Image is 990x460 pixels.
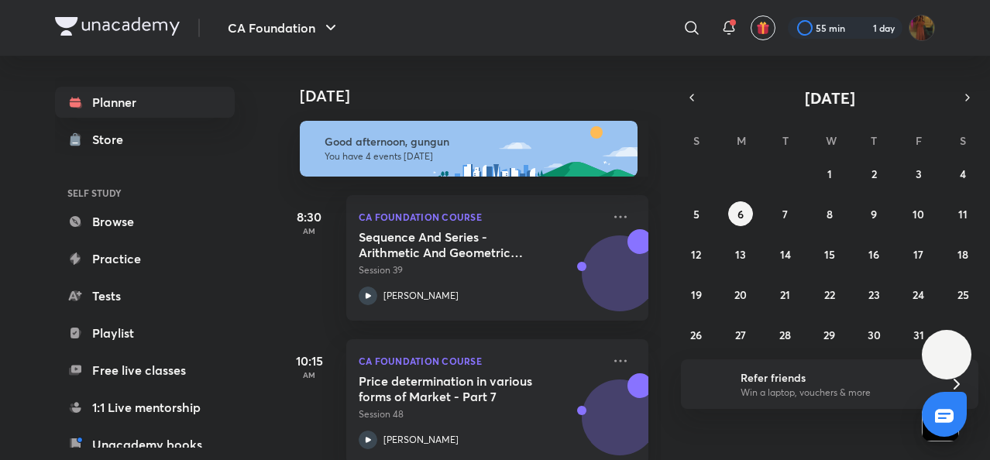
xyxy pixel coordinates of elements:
p: AM [278,370,340,379]
p: [PERSON_NAME] [383,433,459,447]
abbr: Monday [737,133,746,148]
p: You have 4 events [DATE] [325,150,624,163]
abbr: October 16, 2025 [868,247,879,262]
abbr: October 30, 2025 [868,328,881,342]
abbr: October 17, 2025 [913,247,923,262]
abbr: Wednesday [826,133,837,148]
button: October 30, 2025 [861,322,886,347]
abbr: October 4, 2025 [960,166,966,181]
button: October 4, 2025 [950,161,975,186]
a: Browse [55,206,235,237]
button: October 22, 2025 [817,282,842,307]
img: streak [854,20,870,36]
a: Tests [55,280,235,311]
button: October 25, 2025 [950,282,975,307]
abbr: Sunday [693,133,700,148]
img: gungun Raj [909,15,935,41]
button: October 7, 2025 [773,201,798,226]
abbr: October 14, 2025 [780,247,791,262]
button: October 24, 2025 [906,282,931,307]
button: October 15, 2025 [817,242,842,266]
img: Avatar [583,244,657,318]
button: October 11, 2025 [950,201,975,226]
button: October 1, 2025 [817,161,842,186]
abbr: October 3, 2025 [916,166,922,181]
abbr: October 31, 2025 [913,328,924,342]
abbr: October 10, 2025 [913,207,924,221]
p: Session 48 [359,407,602,421]
abbr: October 1, 2025 [827,166,832,181]
button: October 28, 2025 [773,322,798,347]
button: October 9, 2025 [861,201,886,226]
abbr: October 21, 2025 [780,287,790,302]
p: [PERSON_NAME] [383,289,459,303]
button: October 2, 2025 [861,161,886,186]
button: October 16, 2025 [861,242,886,266]
abbr: October 22, 2025 [824,287,835,302]
span: [DATE] [805,88,855,108]
a: Store [55,124,235,155]
h4: [DATE] [300,87,664,105]
abbr: October 28, 2025 [779,328,791,342]
button: avatar [751,15,775,40]
h6: SELF STUDY [55,180,235,206]
a: Planner [55,87,235,118]
abbr: October 11, 2025 [958,207,968,221]
abbr: Thursday [871,133,877,148]
p: Session 39 [359,263,602,277]
button: October 14, 2025 [773,242,798,266]
a: Unacademy books [55,429,235,460]
abbr: October 8, 2025 [827,207,833,221]
p: AM [278,226,340,235]
abbr: October 29, 2025 [823,328,835,342]
abbr: October 13, 2025 [735,247,746,262]
img: avatar [756,21,770,35]
abbr: October 2, 2025 [871,166,877,181]
a: Company Logo [55,17,180,39]
button: October 27, 2025 [728,322,753,347]
abbr: October 5, 2025 [693,207,700,221]
button: October 3, 2025 [906,161,931,186]
button: October 20, 2025 [728,282,753,307]
abbr: October 25, 2025 [957,287,969,302]
button: October 13, 2025 [728,242,753,266]
h5: Price determination in various forms of Market - Part 7 [359,373,552,404]
a: Playlist [55,318,235,348]
abbr: Saturday [960,133,966,148]
button: October 19, 2025 [684,282,709,307]
button: October 18, 2025 [950,242,975,266]
abbr: October 24, 2025 [913,287,924,302]
p: CA Foundation Course [359,208,602,226]
button: October 8, 2025 [817,201,842,226]
abbr: October 6, 2025 [737,207,744,221]
h6: Good afternoon, gungun [325,135,624,149]
button: October 5, 2025 [684,201,709,226]
abbr: Tuesday [782,133,789,148]
abbr: October 9, 2025 [871,207,877,221]
h5: Sequence And Series - Arithmetic And Geometric Progressions - III [359,229,552,260]
h5: 8:30 [278,208,340,226]
button: CA Foundation [218,12,349,43]
abbr: October 7, 2025 [782,207,788,221]
abbr: October 12, 2025 [691,247,701,262]
h5: 10:15 [278,352,340,370]
p: Win a laptop, vouchers & more [741,386,931,400]
button: October 26, 2025 [684,322,709,347]
abbr: October 27, 2025 [735,328,746,342]
abbr: October 20, 2025 [734,287,747,302]
abbr: October 19, 2025 [691,287,702,302]
button: October 6, 2025 [728,201,753,226]
abbr: October 23, 2025 [868,287,880,302]
abbr: October 26, 2025 [690,328,702,342]
button: October 10, 2025 [906,201,931,226]
button: October 23, 2025 [861,282,886,307]
button: October 29, 2025 [817,322,842,347]
abbr: October 18, 2025 [957,247,968,262]
img: afternoon [300,121,638,177]
img: Company Logo [55,17,180,36]
div: Store [92,130,132,149]
img: ttu [937,345,956,364]
img: referral [693,369,724,400]
a: 1:1 Live mentorship [55,392,235,423]
abbr: Friday [916,133,922,148]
